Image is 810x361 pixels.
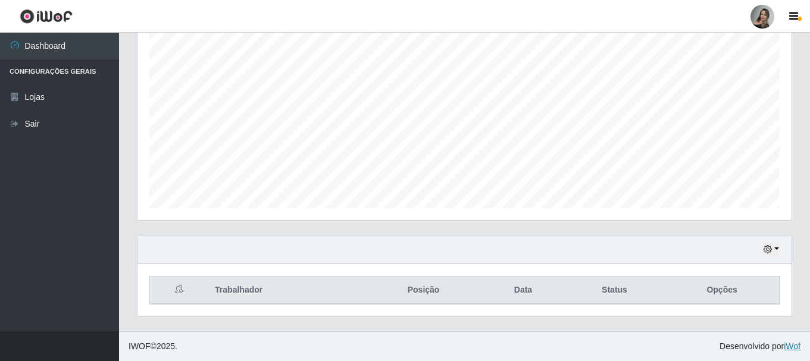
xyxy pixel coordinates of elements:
span: Desenvolvido por [720,340,800,353]
span: IWOF [129,341,151,351]
th: Posição [365,277,482,305]
th: Data [482,277,564,305]
th: Opções [665,277,779,305]
th: Status [564,277,665,305]
th: Trabalhador [208,277,365,305]
span: © 2025 . [129,340,177,353]
a: iWof [784,341,800,351]
img: CoreUI Logo [20,9,73,24]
